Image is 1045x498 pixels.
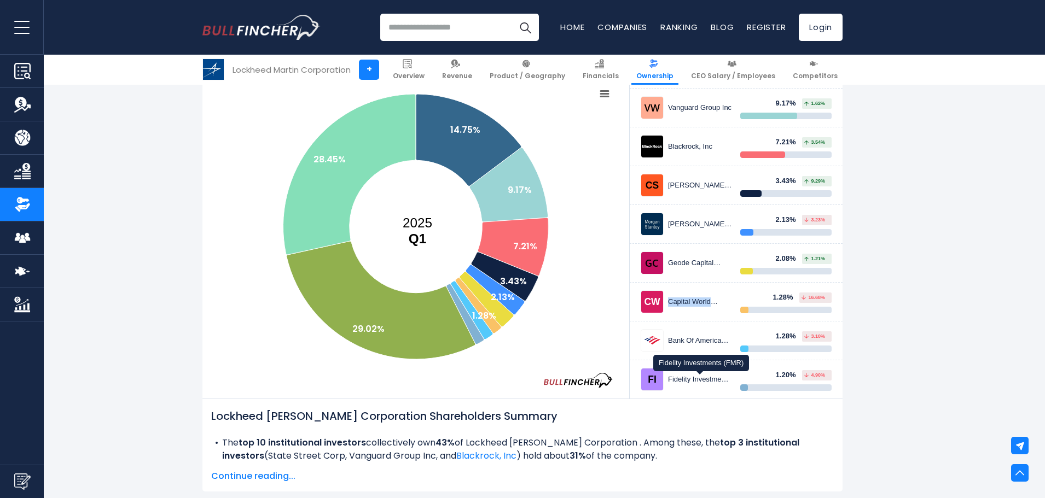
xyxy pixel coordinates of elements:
a: Blog [711,21,734,33]
img: LMT logo [203,59,224,80]
div: Fidelity Investments (FMR) [653,355,749,371]
span: 4.90% [804,373,825,378]
a: Financials [578,55,624,85]
a: Ranking [660,21,698,33]
span: Revenue [442,72,472,80]
a: Register [747,21,786,33]
text: 14.75% [450,124,480,136]
img: Bullfincher logo [202,15,321,40]
b: top 10 institutional investors [239,436,366,449]
b: 31% [570,449,586,462]
span: 1.62% [804,101,825,106]
text: 2.13% [491,291,515,303]
span: 3.23% [804,218,825,222]
a: Go to homepage [202,15,320,40]
span: 16.68% [802,295,825,300]
a: Product / Geography [485,55,570,85]
div: 2.13% [776,215,803,225]
span: 3.10% [804,334,825,339]
a: Blackrock, Inc [456,449,516,462]
span: 1.21% [804,256,825,261]
a: Revenue [437,55,477,85]
a: + [359,60,379,80]
text: 9.17% [508,184,532,196]
a: Overview [388,55,429,85]
div: 7.21% [776,138,803,147]
div: [PERSON_NAME] [PERSON_NAME] Investment Management Inc [668,181,732,190]
button: Search [512,14,539,41]
div: Blackrock, Inc [668,142,732,151]
span: Competitors [793,72,838,80]
div: 9.17% [776,99,803,108]
span: State Street Corp, Vanguard Group Inc, and [268,449,516,462]
div: 2.08% [776,254,803,263]
a: Ownership [631,55,678,85]
span: Product / Geography [490,72,565,80]
tspan: Q1 [409,231,426,246]
text: 28.45% [313,153,346,166]
a: Companies [597,21,647,33]
text: 29.02% [352,323,385,335]
b: 43% [436,436,455,449]
a: Home [560,21,584,33]
div: 1.20% [776,371,803,380]
h2: Lockheed [PERSON_NAME] Corporation Shareholders Summary [211,408,834,424]
span: CEO Salary / Employees [691,72,775,80]
text: 3.43% [500,275,527,288]
text: 7.21% [513,240,537,253]
div: Bank Of America Corp /de [668,336,732,345]
div: 3.43% [776,177,803,186]
div: Geode Capital Management, LLC [668,259,732,268]
div: Fidelity Investments (FMR) [668,375,732,384]
span: Ownership [636,72,674,80]
a: Competitors [788,55,843,85]
span: Financials [583,72,619,80]
b: top 3 institutional investors [222,436,799,462]
span: Continue reading... [211,470,834,483]
span: 3.54% [804,140,825,145]
div: 1.28% [776,332,803,341]
a: CEO Salary / Employees [686,55,780,85]
div: Lockheed Martin Corporation [233,63,351,76]
li: The collectively own of Lockheed [PERSON_NAME] Corporation . Among these, the ( ) hold about of t... [211,436,834,462]
a: Login [799,14,843,41]
div: Vanguard Group Inc [668,103,732,113]
div: [PERSON_NAME] [PERSON_NAME] [668,220,732,229]
img: Ownership [14,196,31,213]
span: Overview [393,72,425,80]
text: 1.28% [472,309,496,322]
div: Capital World Investors [668,297,732,307]
span: 9.29% [804,179,825,184]
div: 1.28% [773,293,800,302]
text: 2025 [403,215,432,246]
